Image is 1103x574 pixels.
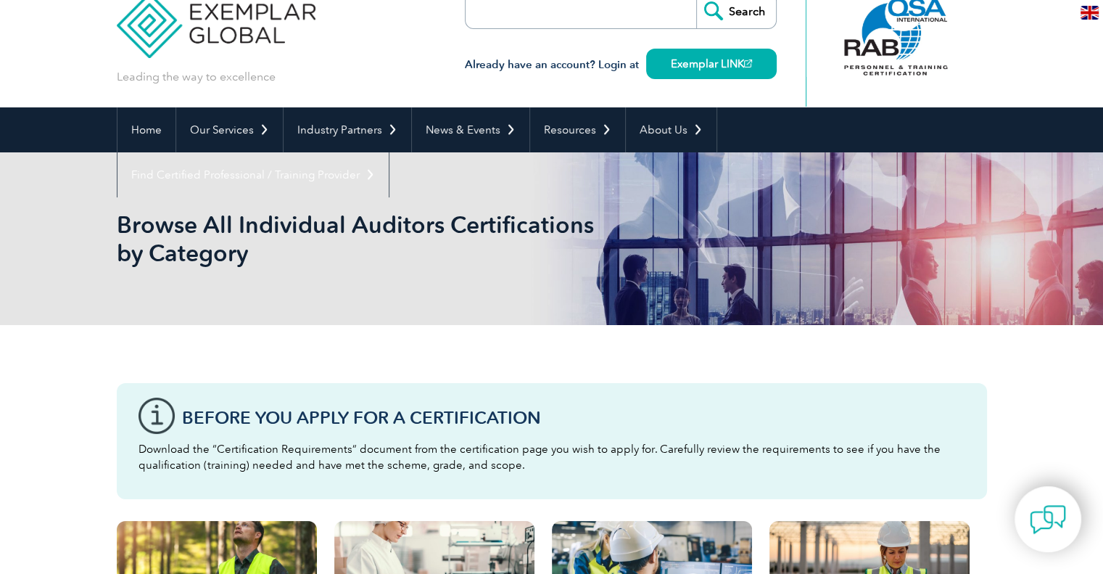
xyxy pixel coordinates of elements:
[284,107,411,152] a: Industry Partners
[117,152,389,197] a: Find Certified Professional / Training Provider
[117,210,674,267] h1: Browse All Individual Auditors Certifications by Category
[139,441,965,473] p: Download the “Certification Requirements” document from the certification page you wish to apply ...
[744,60,752,67] img: open_square.png
[1030,501,1066,538] img: contact-chat.png
[182,409,965,427] h3: Before You Apply For a Certification
[626,107,716,152] a: About Us
[646,49,777,79] a: Exemplar LINK
[117,69,276,85] p: Leading the way to excellence
[1081,6,1099,20] img: en
[465,56,777,74] h3: Already have an account? Login at
[117,107,175,152] a: Home
[412,107,529,152] a: News & Events
[530,107,625,152] a: Resources
[176,107,283,152] a: Our Services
